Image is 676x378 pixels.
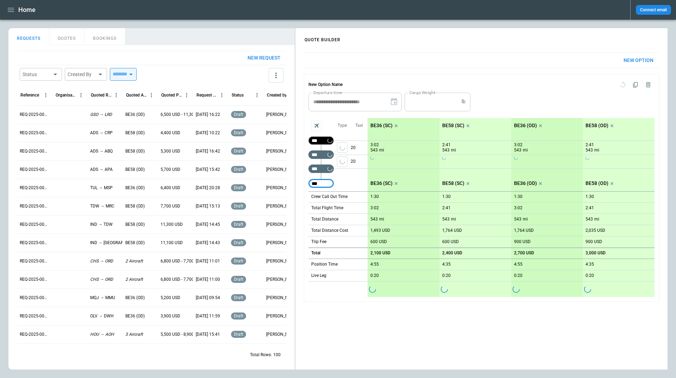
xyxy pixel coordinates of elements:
span: Duplicate quote option [629,79,642,91]
p: REQ-2025-000248 [20,167,49,173]
span: draft [232,222,245,227]
p: REQ-2025-000251 [20,112,49,118]
p: [DATE] 09:54 [196,295,220,301]
p: 6,500 USD - 11,300 USD [161,112,206,118]
p: 3:02 [370,205,379,211]
button: BOOKINGS [84,28,125,45]
span: draft [232,259,245,264]
p: REQ-2025-000250 [20,130,49,136]
button: left aligned [337,156,348,167]
p: 2,100 USD [370,250,390,256]
span: draft [232,149,245,154]
p: mi [451,147,456,153]
p: BE36 (OD) [514,180,537,186]
div: Reference [20,93,39,98]
p: 543 [370,147,378,153]
p: Crew Call Out Time [311,194,348,200]
p: 11,100 USD [161,240,183,246]
div: scrollable content [368,118,655,297]
p: Type [338,123,347,129]
p: IND → TDW [90,222,113,228]
p: [DATE] 16:22 [196,112,220,118]
p: Live Leg [311,273,326,279]
p: BE36 (OD) [125,295,145,301]
p: [DATE] 11:01 [196,258,220,264]
p: 4:35 [586,262,594,267]
p: [PERSON_NAME] [266,112,296,118]
div: Quoted Aircraft [126,93,147,98]
button: Connect email [636,5,671,15]
p: 1:30 [586,194,594,199]
p: 6,400 USD [161,185,180,191]
p: GSO → LRD [90,112,112,118]
p: REQ-2025-000240 [20,313,49,319]
p: [PERSON_NAME] [266,203,296,209]
p: 900 USD [586,239,602,244]
p: 543 [586,217,593,222]
p: [DATE] 15:13 [196,203,220,209]
h4: QUOTE BUILDER [296,30,349,46]
p: 543 [514,147,521,153]
div: Organisation [56,93,76,98]
p: Position Time [311,261,338,267]
p: [DATE] 16:42 [196,148,220,154]
p: BE58 (OD) [125,167,145,173]
p: TUL → MSP [90,185,113,191]
button: Organisation column menu [76,91,86,100]
div: scrollable content [295,47,668,307]
p: mi [594,216,599,222]
span: draft [232,204,245,209]
p: 1,764 USD [514,228,534,233]
p: BE58 (OD) [125,148,145,154]
p: BE36 (OD) [125,313,145,319]
button: New Option [618,53,659,68]
p: BE36 (SC) [370,180,393,186]
p: [DATE] 10:22 [196,130,220,136]
p: [PERSON_NAME] [266,185,296,191]
p: Total Flight Time [311,205,343,211]
p: 3:02 [370,142,379,148]
p: 1,493 USD [370,228,390,233]
p: BE58 (OD) [125,203,145,209]
p: [PERSON_NAME] [266,148,296,154]
p: BE58 (OD) [125,222,145,228]
h6: New Option Name [308,79,343,91]
span: draft [232,277,245,282]
p: [PERSON_NAME] [266,277,296,283]
p: Total Distance Cost [311,228,348,234]
p: mi [451,216,456,222]
span: draft [232,332,245,337]
p: 2,035 USD [586,228,605,233]
p: REQ-2025-000247 [20,185,49,191]
p: 20 [351,155,368,168]
p: [PERSON_NAME] [266,130,296,136]
p: 2:41 [586,205,594,211]
button: REQUESTS [8,28,49,45]
p: 100 [273,352,281,358]
p: [DATE] 14:43 [196,240,220,246]
p: lb [462,99,465,105]
p: BE36 (OD) [514,123,537,129]
span: Aircraft selection [311,120,322,131]
p: 11,300 USD [161,222,183,228]
div: Too short [308,165,334,173]
p: [PERSON_NAME] [266,331,296,337]
p: 5,300 USD [161,148,180,154]
p: 543 [442,217,450,222]
p: Trip Fee [311,239,326,245]
p: TDW → MRC [90,203,114,209]
p: mi [379,216,384,222]
div: Status [232,93,244,98]
span: Reset quote option [616,79,629,91]
span: draft [232,112,245,117]
p: 2:41 [442,205,451,211]
button: Quoted Price column menu [182,91,191,100]
p: mi [379,147,384,153]
p: REQ-2025-000242 [20,277,49,283]
p: 0:20 [370,273,379,278]
p: mi [523,147,528,153]
p: 5,500 USD - 8,900 USD [161,331,203,337]
p: BE58 (OD) [125,240,145,246]
p: 2,400 USD [442,250,462,256]
h6: Total [311,251,320,255]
